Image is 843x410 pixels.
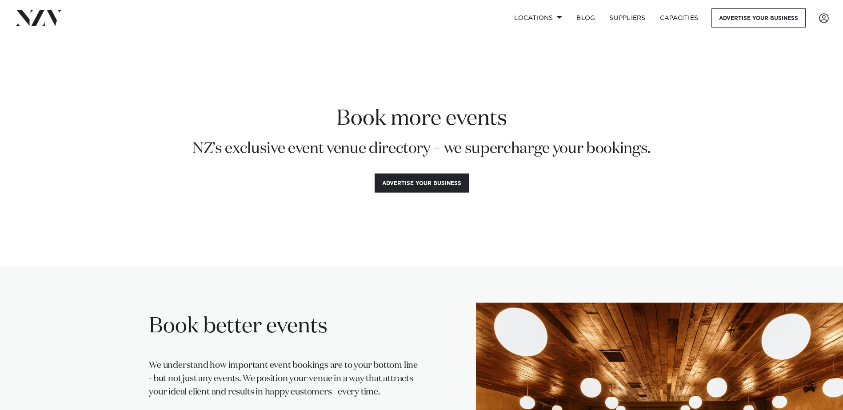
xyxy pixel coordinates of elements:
[653,8,706,28] a: Capacities
[569,8,602,28] a: BLOG
[149,359,421,398] p: We understand how important event bookings are to your bottom line - but not just any events. We ...
[602,8,652,28] a: SUPPLIERS
[375,173,469,193] button: Advertise your business
[102,140,742,158] p: NZ’s exclusive event venue directory – we supercharge your bookings.
[102,105,742,133] h1: Book more events
[507,8,569,28] a: Locations
[149,313,421,340] h2: Book better events
[711,8,806,28] a: Advertise your business
[14,10,63,26] img: nzv-logo.png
